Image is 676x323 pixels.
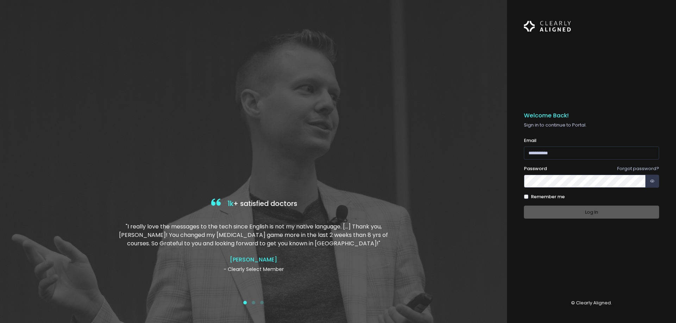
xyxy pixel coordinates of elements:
label: Password [524,165,547,172]
p: - Clearly Select Member [117,266,390,273]
p: "I really love the messages to the tech since English is not my native language. […] Thank you, [... [117,222,390,248]
a: Forgot password? [617,165,659,172]
h4: + satisfied doctors [117,197,390,211]
h5: Welcome Back! [524,112,659,119]
p: Sign in to continue to Portal. [524,122,659,129]
label: Email [524,137,537,144]
h4: [PERSON_NAME] [117,256,390,263]
p: © Clearly Aligned. [524,299,659,306]
label: Remember me [531,193,565,200]
span: 1k [227,199,233,208]
img: Logo Horizontal [524,17,571,36]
